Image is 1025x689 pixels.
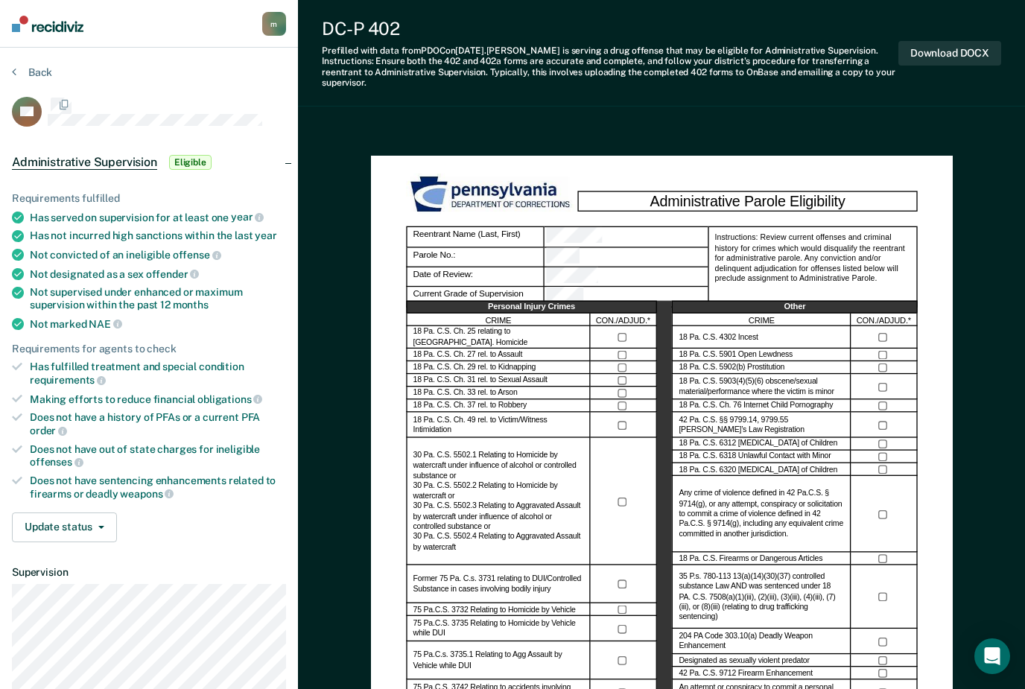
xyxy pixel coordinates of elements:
span: obligations [197,393,262,405]
label: 18 Pa. C.S. Ch. 33 rel. to Arson [413,389,517,399]
div: CRIME [406,314,590,327]
label: 30 Pa. C.S. 5502.1 Relating to Homicide by watercraft under influence of alcohol or controlled su... [413,451,583,553]
div: Has not incurred high sanctions within the last [30,229,286,242]
label: 18 Pa. C.S. 5903(4)(5)(6) obscene/sexual material/performance where the victim is minor [679,377,844,397]
label: 75 Pa.C.S. 3735 Relating to Homicide by Vehicle while DUI [413,619,583,639]
div: Not marked [30,317,286,331]
div: Instructions: Review current offenses and criminal history for crimes which would disqualify the ... [708,226,917,307]
div: Administrative Parole Eligibility [577,191,917,212]
div: Date of Review: [406,267,544,288]
span: offense [173,249,221,261]
button: m [262,12,286,36]
label: 18 Pa. C.S. Ch. 49 rel. to Victim/Witness Intimidation [413,415,583,435]
label: 42 Pa. C.S. 9712 Firearm Enhancement [679,669,813,679]
img: PDOC Logo [406,174,577,217]
label: 18 Pa. C.S. 5902(b) Prostitution [679,363,784,373]
label: 18 Pa. C.S. 6318 Unlawful Contact with Minor [679,452,831,463]
label: Any crime of violence defined in 42 Pa.C.S. § 9714(g), or any attempt, conspiracy or solicitation... [679,489,844,540]
label: 18 Pa. C.S. Ch. 25 relating to [GEOGRAPHIC_DATA]. Homicide [413,328,583,348]
div: Not supervised under enhanced or maximum supervision within the past 12 [30,286,286,311]
label: 204 PA Code 303.10(a) Deadly Weapon Enhancement [679,632,844,652]
div: Does not have a history of PFAs or a current PFA order [30,411,286,436]
label: 42 Pa. C.S. §§ 9799.14, 9799.55 [PERSON_NAME]’s Law Registration [679,415,844,435]
label: 18 Pa. C.S. Ch. 27 rel. to Assault [413,350,522,361]
label: Designated as sexually violent predator [679,656,809,667]
div: Open Intercom Messenger [974,638,1010,674]
label: 18 Pa. C.S. 6312 [MEDICAL_DATA] of Children [679,439,837,450]
div: Not convicted of an ineligible [30,248,286,261]
label: 18 Pa. C.S. Ch. 31 rel. to Sexual Assault [413,375,547,386]
div: Does not have sentencing enhancements related to firearms or deadly [30,474,286,500]
div: Making efforts to reduce financial [30,393,286,406]
div: Does not have out of state charges for ineligible [30,443,286,469]
div: Requirements fulfilled [12,192,286,205]
button: Update status [12,512,117,542]
div: Has served on supervision for at least one [30,211,286,224]
div: Reentrant Name (Last, First) [406,226,544,247]
div: Has fulfilled treatment and special condition [30,361,286,386]
span: offenses [30,456,83,468]
div: Reentrant Name (Last, First) [544,226,708,247]
span: year [255,229,276,241]
span: Administrative Supervision [12,155,157,170]
div: Prefilled with data from PDOC on [DATE] . [PERSON_NAME] is serving a drug offense that may be eli... [322,45,898,89]
div: Parole No.: [406,248,544,268]
label: 75 Pa.C.s. 3735.1 Relating to Agg Assault by Vehicle while DUI [413,651,583,671]
button: Download DOCX [898,41,1001,66]
div: Date of Review: [544,267,708,288]
label: 18 Pa. C.S. Ch. 29 rel. to Kidnapping [413,363,536,373]
div: Personal Injury Crimes [406,301,656,314]
span: year [231,211,264,223]
div: CON./ADJUD.* [590,314,656,327]
label: Former 75 Pa. C.s. 3731 relating to DUI/Controlled Substance in cases involving bodily injury [413,574,583,594]
span: Eligible [169,155,212,170]
div: DC-P 402 [322,18,898,39]
dt: Supervision [12,566,286,579]
span: weapons [120,488,174,500]
span: offender [146,268,200,280]
div: CRIME [672,314,851,327]
div: CON./ADJUD.* [851,314,917,327]
div: Parole No.: [544,248,708,268]
span: months [173,299,209,311]
img: Recidiviz [12,16,83,32]
span: NAE [89,318,121,330]
button: Back [12,66,52,79]
label: 18 Pa. C.S. Ch. 37 rel. to Robbery [413,401,526,412]
div: Current Grade of Supervision [544,288,708,308]
div: Current Grade of Supervision [406,288,544,308]
label: 18 Pa. C.S. Ch. 76 Internet Child Pornography [679,401,833,412]
div: Other [672,301,917,314]
div: Requirements for agents to check [12,343,286,355]
label: 18 Pa. C.S. Firearms or Dangerous Articles [679,554,822,565]
div: Not designated as a sex [30,267,286,281]
label: 18 Pa. C.S. 4302 Incest [679,333,758,343]
label: 35 P.s. 780-113 13(a)(14)(30)(37) controlled substance Law AND was sentenced under 18 PA. C.S. 75... [679,572,844,623]
label: 75 Pa.C.S. 3732 Relating to Homicide by Vehicle [413,605,575,615]
label: 18 Pa. C.S. 5901 Open Lewdness [679,350,793,361]
span: requirements [30,374,106,386]
label: 18 Pa. C.S. 6320 [MEDICAL_DATA] of Children [679,465,837,475]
